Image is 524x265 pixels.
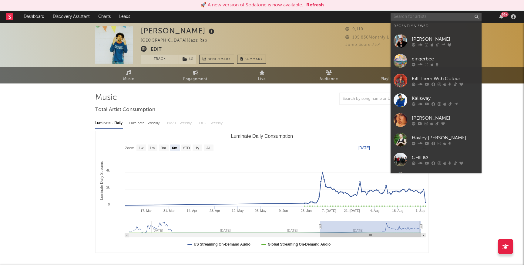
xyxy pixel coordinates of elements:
text: 7. [DATE] [322,209,336,212]
div: Recently Viewed [394,22,479,30]
a: Playlists/Charts [362,67,429,83]
button: (1) [179,55,196,64]
text: 26. May [254,209,267,212]
button: Refresh [306,2,324,9]
span: Audience [320,76,338,83]
a: Benchmark [199,55,234,64]
text: Luminate Daily Consumption [231,134,293,139]
a: Engagement [162,67,229,83]
text: Global Streaming On-Demand Audio [268,242,331,246]
span: ( 1 ) [179,55,196,64]
div: [PERSON_NAME] [412,36,479,43]
text: 17. Mar [140,209,152,212]
input: Search by song name or URL [340,97,404,101]
text: Zoom [125,146,134,150]
a: [PERSON_NAME] [391,169,482,189]
div: Kalisway [412,95,479,102]
text: US Streaming On-Demand Audio [194,242,250,246]
text: 0 [108,202,110,206]
span: 105,830 Monthly Listeners [345,36,406,39]
text: [DATE] [358,146,370,150]
div: [PERSON_NAME] [412,114,479,122]
text: All [206,146,210,150]
a: Charts [94,11,115,23]
a: Kill Them With Colour [391,71,482,90]
text: 23. Jun [301,209,312,212]
div: gingerbee [412,55,479,63]
text: 4. Aug [370,209,379,212]
text: YTD [183,146,190,150]
a: Music [95,67,162,83]
a: Leads [115,11,134,23]
a: [PERSON_NAME] [391,31,482,51]
span: Summary [245,58,263,61]
text: 31. Mar [163,209,175,212]
div: Luminate - Daily [95,118,123,128]
div: 99 + [501,12,509,17]
a: Audience [295,67,362,83]
text: 2k [106,185,110,189]
div: Kill Them With Colour [412,75,479,82]
span: Engagement [183,76,207,83]
div: Luminate - Weekly [129,118,161,128]
text: 9. Jun [279,209,288,212]
span: Jump Score: 75.4 [345,43,381,47]
text: 1y [195,146,199,150]
a: [PERSON_NAME] [391,110,482,130]
input: Search for artists [391,13,482,21]
text: → [387,146,390,150]
span: Total Artist Consumption [95,106,155,114]
text: 1. Sep [416,209,425,212]
text: 18. Aug [392,209,403,212]
button: Edit [151,46,162,53]
text: 6m [172,146,177,150]
span: Playlists/Charts [381,76,411,83]
text: 1m [150,146,155,150]
span: Benchmark [208,56,231,63]
span: 9,110 [345,27,363,31]
a: Live [229,67,295,83]
div: Hayley [PERSON_NAME] [412,134,479,141]
div: [PERSON_NAME] [141,26,216,36]
text: 28. Apr [210,209,220,212]
text: 4k [106,168,110,172]
a: gingerbee [391,51,482,71]
button: Track [141,55,179,64]
div: CHILIØ [412,154,479,161]
text: 12. May [232,209,244,212]
text: 14. Apr [186,209,197,212]
text: Luminate Daily Streams [99,161,104,200]
text: 1w [139,146,144,150]
text: 21. [DATE] [344,209,360,212]
span: Live [258,76,266,83]
svg: Luminate Daily Consumption [96,131,428,253]
button: 99+ [499,14,503,19]
button: Summary [237,55,266,64]
a: Hayley [PERSON_NAME] [391,130,482,150]
a: Dashboard [19,11,49,23]
a: Kalisway [391,90,482,110]
div: [GEOGRAPHIC_DATA] | Jazz Rap [141,37,214,44]
a: Discovery Assistant [49,11,94,23]
span: Music [123,76,134,83]
div: 🚀 A new version of Sodatone is now available. [200,2,303,9]
a: CHILIØ [391,150,482,169]
text: 3m [161,146,166,150]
